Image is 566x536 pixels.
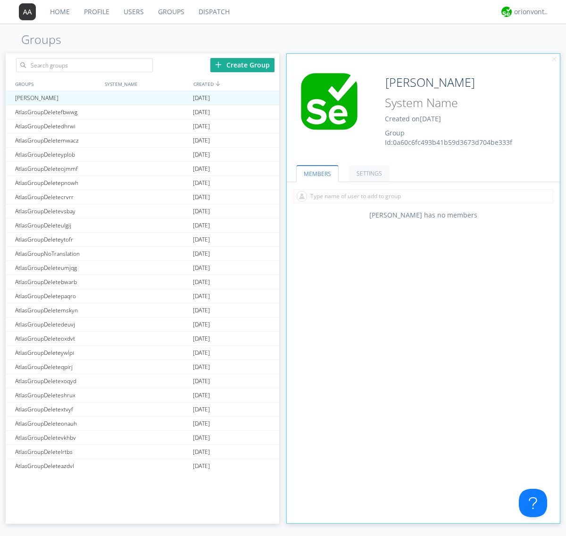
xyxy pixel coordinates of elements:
[6,176,279,190] a: AtlasGroupDeletepnowh[DATE]
[6,374,279,388] a: AtlasGroupDeletexoqyd[DATE]
[382,94,534,112] input: System Name
[13,261,101,275] div: AtlasGroupDeleteumjqg
[191,77,280,91] div: CREATED
[6,162,279,176] a: AtlasGroupDeleteojmmf[DATE]
[193,360,210,374] span: [DATE]
[13,91,101,105] div: [PERSON_NAME]
[193,190,210,204] span: [DATE]
[13,204,101,218] div: AtlasGroupDeletevsbay
[193,91,210,105] span: [DATE]
[13,233,101,246] div: AtlasGroupDeleteytofr
[193,134,210,148] span: [DATE]
[13,105,101,119] div: AtlasGroupDeletefbwwg
[6,431,279,445] a: AtlasGroupDeletevkhbv[DATE]
[6,190,279,204] a: AtlasGroupDeletecrvrr[DATE]
[294,73,365,130] img: 0984603c75d3411c83901d03c09fd71b
[193,374,210,388] span: [DATE]
[193,388,210,402] span: [DATE]
[6,105,279,119] a: AtlasGroupDeletefbwwg[DATE]
[13,134,101,147] div: AtlasGroupDeletemwacz
[13,247,101,260] div: AtlasGroupNoTranslation
[19,3,36,20] img: 373638.png
[13,119,101,133] div: AtlasGroupDeletedhrwi
[193,204,210,218] span: [DATE]
[193,431,210,445] span: [DATE]
[382,73,534,92] input: Group Name
[6,388,279,402] a: AtlasGroupDeleteshrux[DATE]
[420,114,441,123] span: [DATE]
[349,165,390,182] a: SETTINGS
[13,190,101,204] div: AtlasGroupDeletecrvrr
[6,360,279,374] a: AtlasGroupDeleteqpirj[DATE]
[6,91,279,105] a: [PERSON_NAME][DATE]
[193,445,210,459] span: [DATE]
[6,445,279,459] a: AtlasGroupDeletelrtbs[DATE]
[193,247,210,261] span: [DATE]
[385,128,512,147] span: Group Id: 0a60c6fc493b41b59d3673d704be333f
[13,332,101,345] div: AtlasGroupDeleteoxdvt
[193,303,210,318] span: [DATE]
[193,261,210,275] span: [DATE]
[193,289,210,303] span: [DATE]
[193,148,210,162] span: [DATE]
[551,56,558,63] img: cancel.svg
[193,402,210,417] span: [DATE]
[193,105,210,119] span: [DATE]
[13,417,101,430] div: AtlasGroupDeleteonauh
[215,61,222,68] img: plus.svg
[6,459,279,473] a: AtlasGroupDeleteazdvl[DATE]
[501,7,512,17] img: 29d36aed6fa347d5a1537e7736e6aa13
[514,7,549,17] div: orionvontas+atlas+automation+org2
[13,360,101,374] div: AtlasGroupDeleteqpirj
[13,275,101,289] div: AtlasGroupDeletebwarb
[13,374,101,388] div: AtlasGroupDeletexoqyd
[13,459,101,473] div: AtlasGroupDeleteazdvl
[13,218,101,232] div: AtlasGroupDeleteulgij
[102,77,191,91] div: SYSTEM_NAME
[293,189,553,203] input: Type name of user to add to group
[193,417,210,431] span: [DATE]
[193,233,210,247] span: [DATE]
[16,58,153,72] input: Search groups
[13,445,101,459] div: AtlasGroupDeletelrtbs
[6,402,279,417] a: AtlasGroupDeletextvyf[DATE]
[193,218,210,233] span: [DATE]
[6,119,279,134] a: AtlasGroupDeletedhrwi[DATE]
[193,346,210,360] span: [DATE]
[193,162,210,176] span: [DATE]
[193,318,210,332] span: [DATE]
[13,289,101,303] div: AtlasGroupDeletepaqro
[193,275,210,289] span: [DATE]
[6,303,279,318] a: AtlasGroupDeletemskyn[DATE]
[193,459,210,473] span: [DATE]
[6,261,279,275] a: AtlasGroupDeleteumjqg[DATE]
[13,176,101,190] div: AtlasGroupDeletepnowh
[193,332,210,346] span: [DATE]
[6,233,279,247] a: AtlasGroupDeleteytofr[DATE]
[6,275,279,289] a: AtlasGroupDeletebwarb[DATE]
[6,318,279,332] a: AtlasGroupDeletedeuvj[DATE]
[193,119,210,134] span: [DATE]
[6,218,279,233] a: AtlasGroupDeleteulgij[DATE]
[13,346,101,360] div: AtlasGroupDeleteywlpi
[13,431,101,444] div: AtlasGroupDeletevkhbv
[6,346,279,360] a: AtlasGroupDeleteywlpi[DATE]
[13,303,101,317] div: AtlasGroupDeletemskyn
[13,402,101,416] div: AtlasGroupDeletextvyf
[13,318,101,331] div: AtlasGroupDeletedeuvj
[6,134,279,148] a: AtlasGroupDeletemwacz[DATE]
[385,114,441,123] span: Created on
[210,58,275,72] div: Create Group
[287,210,560,220] div: [PERSON_NAME] has no members
[6,417,279,431] a: AtlasGroupDeleteonauh[DATE]
[13,162,101,176] div: AtlasGroupDeleteojmmf
[6,332,279,346] a: AtlasGroupDeleteoxdvt[DATE]
[519,489,547,517] iframe: Toggle Customer Support
[13,77,100,91] div: GROUPS
[6,204,279,218] a: AtlasGroupDeletevsbay[DATE]
[6,148,279,162] a: AtlasGroupDeleteyplob[DATE]
[6,289,279,303] a: AtlasGroupDeletepaqro[DATE]
[296,165,339,182] a: MEMBERS
[13,388,101,402] div: AtlasGroupDeleteshrux
[13,148,101,161] div: AtlasGroupDeleteyplob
